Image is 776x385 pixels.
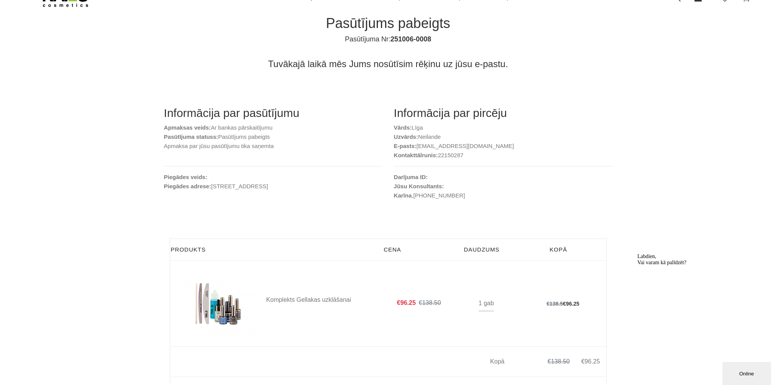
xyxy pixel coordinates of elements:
[551,358,570,365] s: 138.50
[479,296,494,311] div: 1 gab
[634,250,772,358] iframe: chat widget
[3,3,52,15] span: Labdien, Vai varam kā palīdzēt?
[394,191,612,200] p: ,
[394,174,428,180] b: Darījuma ID:
[510,239,606,261] th: Kopā
[394,133,418,140] b: Uzvārds:
[419,299,441,306] s: €138.50
[394,124,412,131] b: Vārds:
[394,143,417,149] b: E-pasts:
[453,239,510,261] th: Daudzums
[3,3,141,15] div: Labdien,Vai varam kā palīdzēt?
[566,301,579,307] span: 96.25
[164,58,612,70] h3: Tuvākajā laikā mēs Jums nosūtīsim rēķinu uz jūsu e-pastu.
[394,192,412,199] strong: Karīna
[563,301,566,307] span: €
[550,301,563,307] span: 138.5
[394,106,612,120] h2: Informācija par pircēju
[548,358,551,365] s: €
[490,358,510,365] span: Kopā
[266,297,379,303] a: Komplekts Gellakas uzklāšanai
[164,183,211,189] b: Piegādes adrese:
[413,191,465,200] a: [PHONE_NUMBER]
[394,152,438,158] b: Kontakttālrunis:
[158,106,388,216] div: Ar bankas pārskaitījumu Pasūtījums pabeigts Apmaksa par jūsu pasūtījumu tika saņemta [STREET_ADDR...
[581,358,585,365] span: €
[390,35,431,43] b: 251006-0008
[170,239,379,261] th: Produkts
[164,133,218,140] b: Pasūtījuma statuss:
[388,106,618,216] div: Līga Neilande [EMAIL_ADDRESS][DOMAIN_NAME] 22150287
[379,239,453,261] th: Cena
[584,358,600,365] span: 96.25
[394,183,444,189] b: Jūsu Konsultants:
[722,360,772,385] iframe: chat widget
[164,174,207,180] b: Piegādes veids:
[170,35,607,44] h4: Pasūtījuma Nr:
[164,106,382,120] h2: Informācija par pasūtījumu
[546,301,563,307] s: €
[164,124,211,131] b: Apmaksas veids:
[397,299,419,306] span: €96.25
[170,15,607,31] h1: Pasūtījums pabeigts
